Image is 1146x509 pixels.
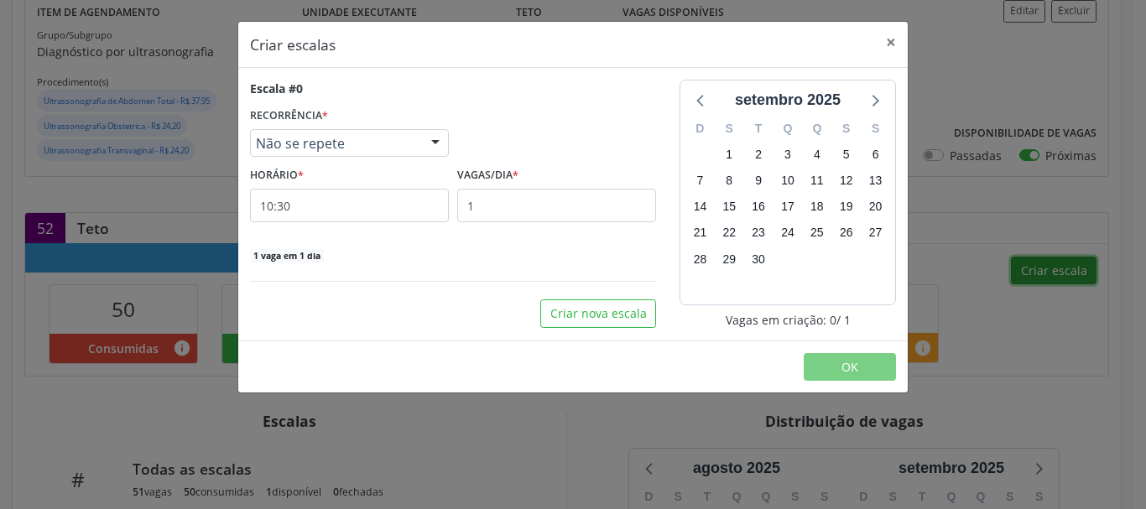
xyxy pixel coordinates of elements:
[864,195,888,219] span: sábado, 20 de setembro de 2025
[874,22,908,63] button: Close
[836,311,851,329] span: / 1
[680,311,896,329] div: Vagas em criação: 0
[841,359,858,375] span: OK
[250,34,336,55] h5: Criar escalas
[747,247,770,271] span: terça-feira, 30 de setembro de 2025
[250,189,449,222] input: 00:00
[776,195,800,219] span: quarta-feira, 17 de setembro de 2025
[805,169,829,193] span: quinta-feira, 11 de setembro de 2025
[805,221,829,245] span: quinta-feira, 25 de setembro de 2025
[717,143,741,166] span: segunda-feira, 1 de setembro de 2025
[835,221,858,245] span: sexta-feira, 26 de setembro de 2025
[802,116,831,142] div: Q
[776,221,800,245] span: quarta-feira, 24 de setembro de 2025
[744,116,774,142] div: T
[256,135,414,152] span: Não se repete
[864,221,888,245] span: sábado, 27 de setembro de 2025
[747,169,770,193] span: terça-feira, 9 de setembro de 2025
[250,80,303,97] div: Escala #0
[688,169,711,193] span: domingo, 7 de setembro de 2025
[835,143,858,166] span: sexta-feira, 5 de setembro de 2025
[776,169,800,193] span: quarta-feira, 10 de setembro de 2025
[805,195,829,219] span: quinta-feira, 18 de setembro de 2025
[835,169,858,193] span: sexta-feira, 12 de setembro de 2025
[717,169,741,193] span: segunda-feira, 8 de setembro de 2025
[747,195,770,219] span: terça-feira, 16 de setembro de 2025
[835,195,858,219] span: sexta-feira, 19 de setembro de 2025
[250,163,304,189] label: HORÁRIO
[774,116,803,142] div: Q
[805,143,829,166] span: quinta-feira, 4 de setembro de 2025
[250,249,324,262] span: 1 vaga em 1 dia
[688,195,711,219] span: domingo, 14 de setembro de 2025
[747,143,770,166] span: terça-feira, 2 de setembro de 2025
[864,169,888,193] span: sábado, 13 de setembro de 2025
[717,221,741,245] span: segunda-feira, 22 de setembro de 2025
[861,116,890,142] div: S
[250,103,328,129] label: RECORRÊNCIA
[747,221,770,245] span: terça-feira, 23 de setembro de 2025
[715,116,744,142] div: S
[804,353,896,382] button: OK
[688,247,711,271] span: domingo, 28 de setembro de 2025
[776,143,800,166] span: quarta-feira, 3 de setembro de 2025
[688,221,711,245] span: domingo, 21 de setembro de 2025
[685,116,715,142] div: D
[717,195,741,219] span: segunda-feira, 15 de setembro de 2025
[831,116,861,142] div: S
[457,163,518,189] label: VAGAS/DIA
[540,299,656,328] button: Criar nova escala
[728,89,847,112] div: setembro 2025
[864,143,888,166] span: sábado, 6 de setembro de 2025
[717,247,741,271] span: segunda-feira, 29 de setembro de 2025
